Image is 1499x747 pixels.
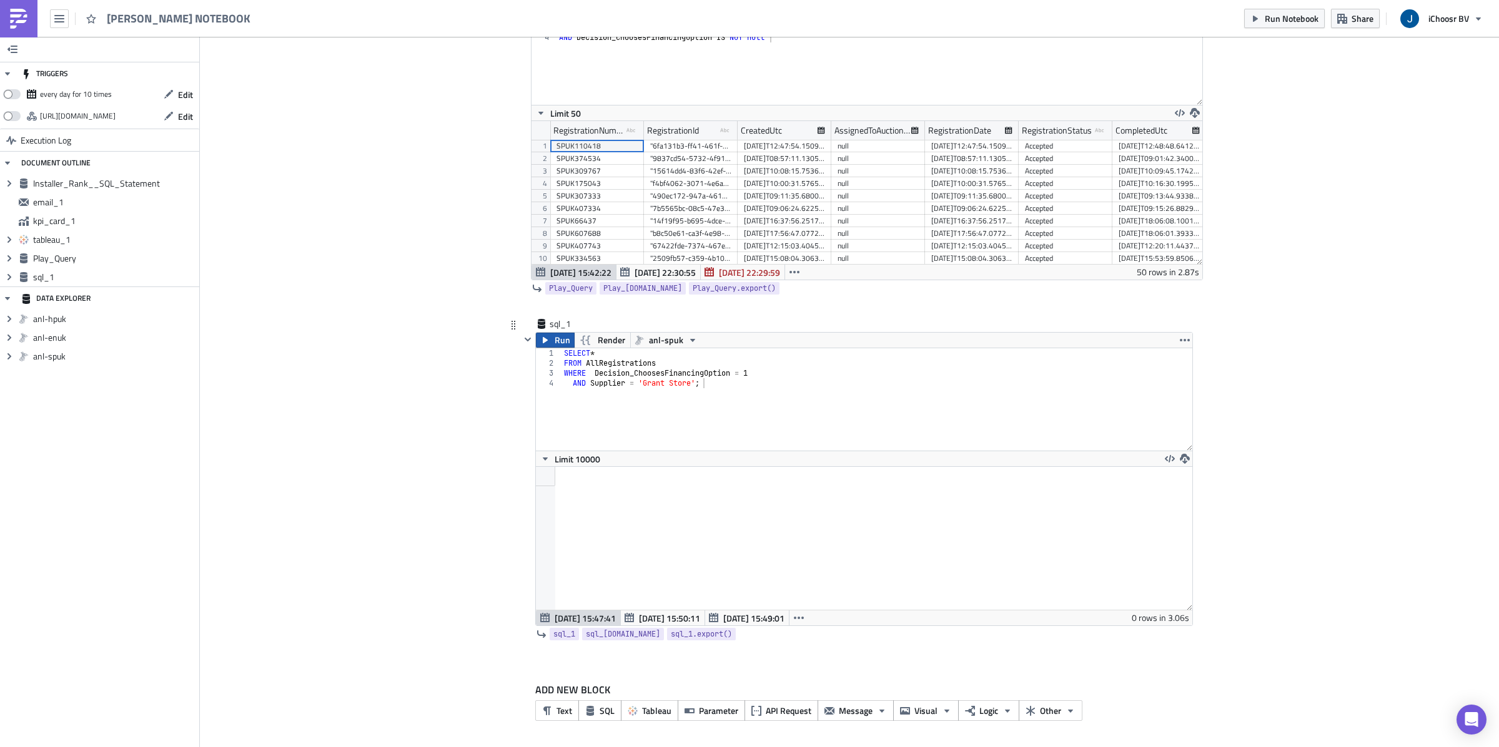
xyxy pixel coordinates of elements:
div: SPUK307333 [557,190,638,202]
div: Accepted [1025,190,1106,202]
div: [DATE]T08:57:11.130542 [744,152,825,165]
span: Play_[DOMAIN_NAME] [603,282,682,295]
span: [DATE] 22:30:55 [635,266,696,279]
div: 3 [536,368,562,378]
div: [DATE]T12:15:03.404598 [744,240,825,252]
div: Accepted [1025,252,1106,265]
button: [DATE] 15:50:11 [620,610,705,625]
span: anl-hpuk [33,313,196,325]
button: Visual [893,700,959,721]
button: Other [1019,700,1082,721]
div: 0 rows in 3.06s [1132,610,1189,625]
div: [DATE]T08:57:11.130542 [931,152,1012,165]
span: iChoosr BV [1428,12,1469,25]
span: sql_1 [550,318,600,330]
div: [DATE]T12:47:54.150955 [744,140,825,152]
div: Accepted [1025,177,1106,190]
div: RegistrationDate [928,121,991,140]
button: Run [536,333,575,348]
button: Text [535,700,579,721]
a: sql_[DOMAIN_NAME] [582,628,664,640]
a: Play_Query.export() [689,282,779,295]
button: Logic [958,700,1019,721]
div: [DATE]T15:08:04.306382 [744,252,825,265]
span: [DATE] 15:47:41 [555,612,616,625]
div: Accepted [1025,240,1106,252]
button: Tableau [621,700,678,721]
button: Hide content [520,332,535,347]
div: null [838,177,919,190]
div: [DATE]T17:56:47.077268 [931,227,1012,240]
div: SPUK110418 [557,140,638,152]
div: [DATE]T09:06:24.622528 [744,202,825,215]
div: [DATE]T10:08:15.753659 [931,165,1012,177]
div: "6fa131b3-ff41-461f-a267-0001b0113b69" [650,140,731,152]
button: anl-spuk [630,333,702,348]
div: [DATE]T10:00:31.576583 [744,177,825,190]
div: TRIGGERS [21,62,68,85]
img: Avatar [1399,8,1420,29]
label: ADD NEW BLOCK [535,682,1193,697]
span: Run Notebook [1265,12,1318,25]
div: null [838,252,919,265]
span: Edit [178,88,193,101]
div: [DATE]T15:53:59.850614 [1119,252,1200,265]
span: Text [557,704,572,717]
div: null [838,140,919,152]
div: RegistrationId [647,121,699,140]
div: Open Intercom Messenger [1457,705,1487,735]
span: [DATE] 15:50:11 [639,612,700,625]
button: Parameter [678,700,745,721]
a: sql_1 [550,628,579,640]
body: Rich Text Area. Press ALT-0 for help. [5,5,625,85]
div: [DATE]T16:37:56.251795 [744,215,825,227]
div: SPUK66437 [557,215,638,227]
div: [DATE]T10:00:31.576583 [931,177,1012,190]
span: Limit 10000 [555,452,600,466]
button: Limit 10000 [536,451,605,466]
div: 4 [536,378,562,388]
span: [DATE] 15:49:01 [723,612,784,625]
span: sql_1 [553,628,575,640]
div: SPUK407743 [557,240,638,252]
button: iChoosr BV [1393,5,1490,32]
div: [DATE]T09:13:44.933847 [1119,190,1200,202]
div: "490ec172-947a-4619-9b7f-0008f4f61061" [650,190,731,202]
div: SPUK607688 [557,227,638,240]
div: Accepted [1025,152,1106,165]
button: API Request [745,700,818,721]
button: Edit [157,107,199,126]
div: [DATE]T12:47:54.150955 [931,140,1012,152]
div: Accepted [1025,202,1106,215]
div: "f4bf4062-3071-4e6a-837c-00081f908c6f" [650,177,731,190]
button: [DATE] 22:30:55 [616,265,701,280]
div: [DATE]T18:06:01.393343 [1119,227,1200,240]
a: sql_1.export() [667,628,736,640]
span: Limit 50 [550,107,581,120]
div: null [838,152,919,165]
button: SQL [578,700,621,721]
span: Play_Query [33,253,196,264]
span: [DATE] 15:42:22 [550,266,611,279]
img: PushMetrics [9,9,29,29]
span: Logic [979,704,998,717]
div: 1 [536,348,562,358]
div: SPUK309767 [557,165,638,177]
span: Share [1352,12,1373,25]
div: null [838,227,919,240]
span: Visual [914,704,937,717]
span: anl-spuk [33,351,196,362]
div: 50 rows in 2.87s [1137,265,1199,280]
div: [DATE]T09:06:24.622528 [931,202,1012,215]
div: "9837cd54-5732-4f91-bd96-000647000268" [650,152,731,165]
span: Parameter [699,704,738,717]
div: [DATE]T10:08:15.753659 [744,165,825,177]
button: [DATE] 15:49:01 [705,610,789,625]
div: null [838,202,919,215]
div: "2509fb57-c359-4b10-a76b-0012a7146612" [650,252,731,265]
div: [DATE]T09:15:26.882975 [1119,202,1200,215]
div: "b8c50e61-ca3f-4e98-932f-000f1fd2a7e3" [650,227,731,240]
span: Render [598,333,625,348]
span: [DATE] 22:29:59 [719,266,780,279]
div: [DATE]T10:09:45.174279 [1119,165,1200,177]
